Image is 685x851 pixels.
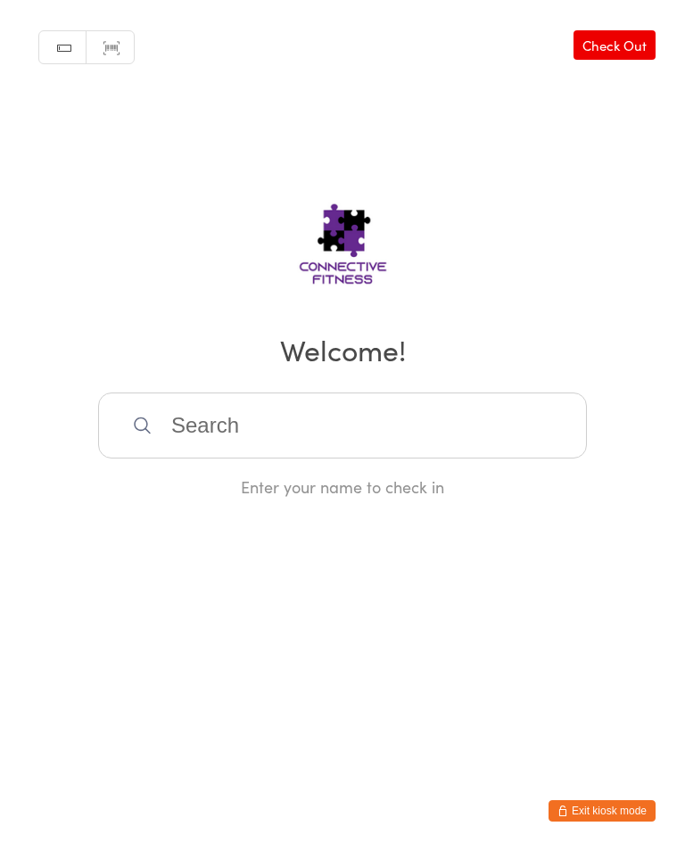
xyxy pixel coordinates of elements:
[98,392,587,459] input: Search
[243,170,443,304] img: Connective Fitness
[98,475,587,498] div: Enter your name to check in
[574,30,656,60] a: Check Out
[549,800,656,822] button: Exit kiosk mode
[18,329,667,369] h2: Welcome!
